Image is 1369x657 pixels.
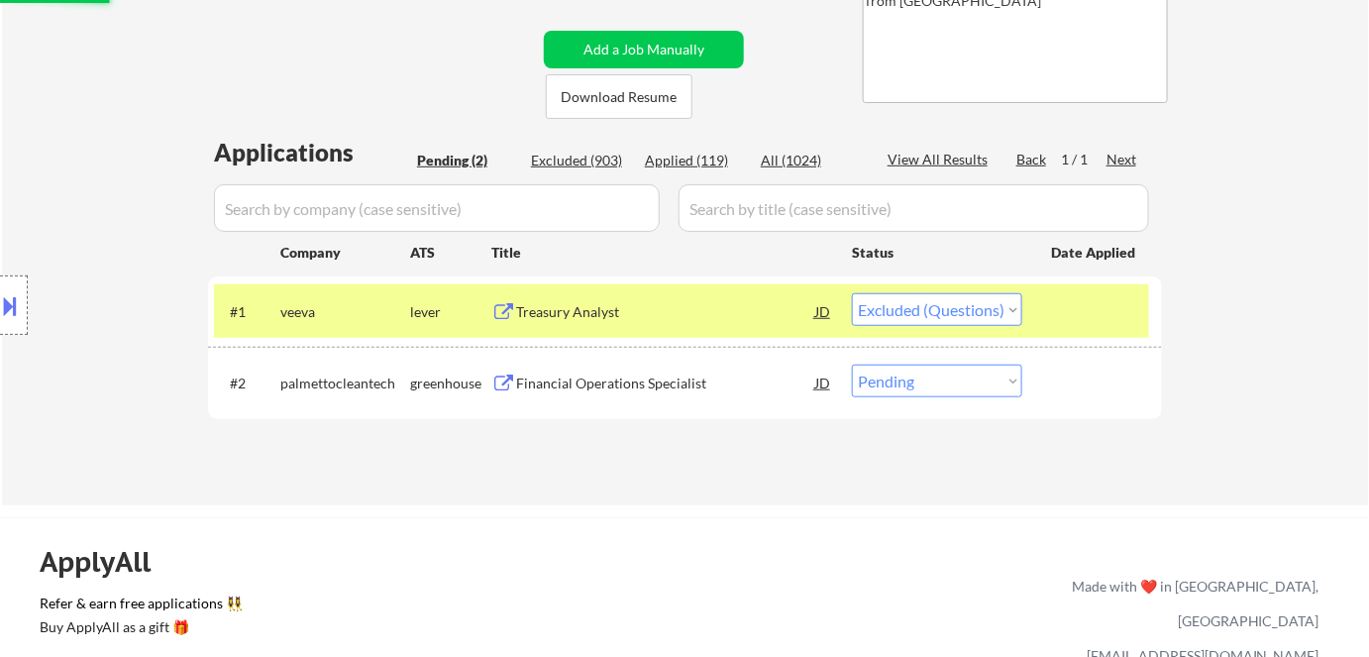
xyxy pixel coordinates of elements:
div: Status [852,234,1022,270]
div: Financial Operations Specialist [516,374,815,393]
button: Download Resume [546,74,692,119]
div: 1 / 1 [1061,150,1106,169]
div: JD [813,293,833,329]
a: Buy ApplyAll as a gift 🎁 [40,617,238,642]
div: Title [491,243,833,263]
div: Date Applied [1051,243,1138,263]
div: Excluded (903) [531,151,630,170]
div: Pending (2) [417,151,516,170]
div: Treasury Analyst [516,302,815,322]
div: Made with ❤️ in [GEOGRAPHIC_DATA], [GEOGRAPHIC_DATA] [1064,569,1319,638]
button: Add a Job Manually [544,31,744,68]
div: Next [1106,150,1138,169]
div: All (1024) [761,151,860,170]
div: JD [813,365,833,400]
div: greenhouse [410,374,491,393]
div: lever [410,302,491,322]
div: Back [1016,150,1048,169]
div: Applied (119) [645,151,744,170]
div: View All Results [888,150,994,169]
input: Search by title (case sensitive) [679,184,1149,232]
div: Buy ApplyAll as a gift 🎁 [40,620,238,634]
input: Search by company (case sensitive) [214,184,660,232]
a: Refer & earn free applications 👯‍♀️ [40,597,658,617]
div: ApplyAll [40,545,173,579]
div: ATS [410,243,491,263]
